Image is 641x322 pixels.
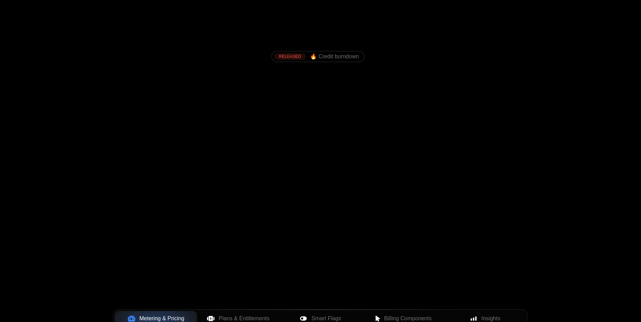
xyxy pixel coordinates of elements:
[274,53,306,60] div: RELEASED
[310,53,359,60] span: 🔥 Credit burndown
[274,53,359,60] a: [object Object],[object Object]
